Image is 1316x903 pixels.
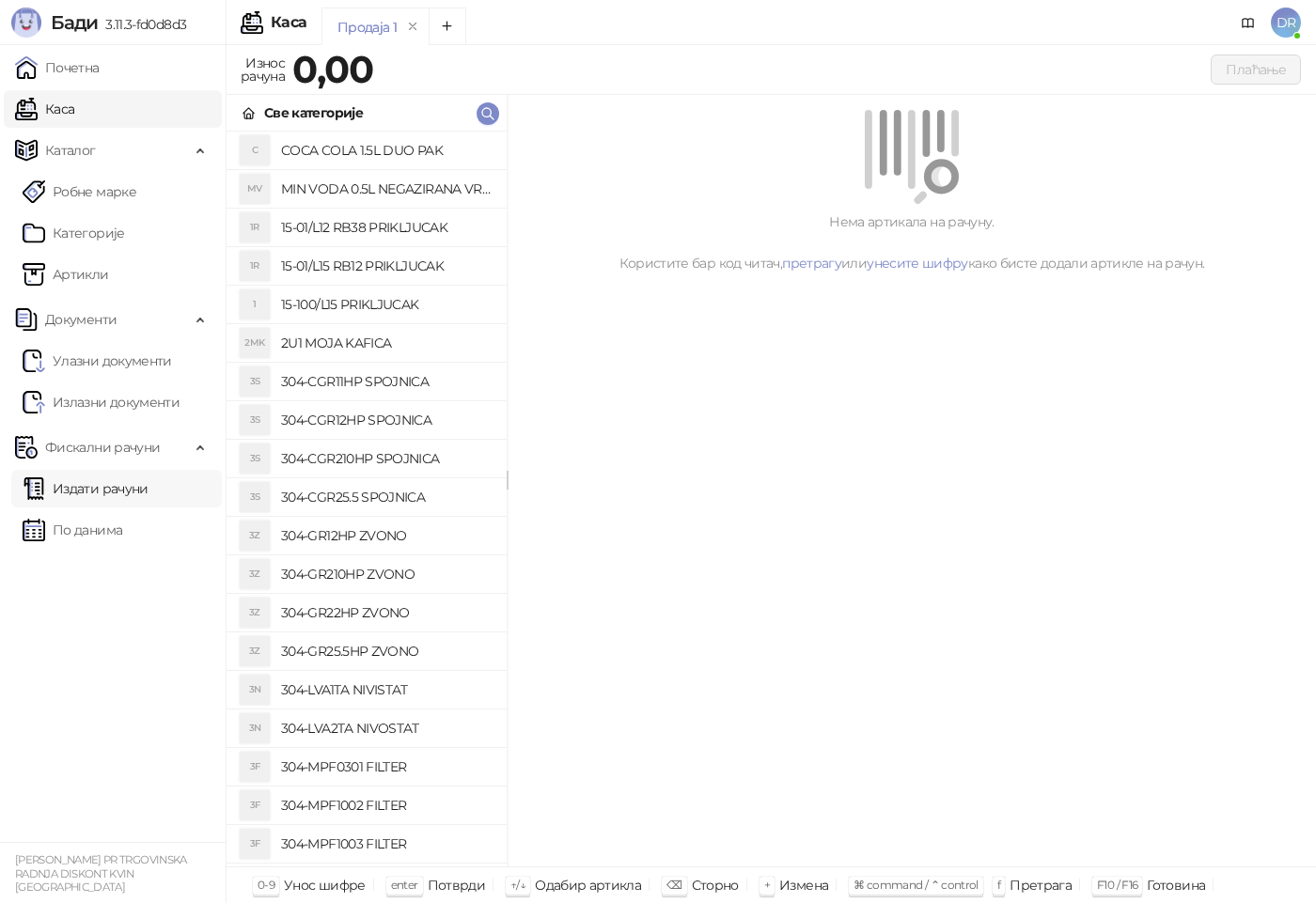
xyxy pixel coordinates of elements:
div: 3F [240,790,270,820]
div: 3Z [240,559,270,589]
div: 3Z [240,521,270,551]
a: унесите шифру [867,255,968,272]
div: 3F [240,829,270,859]
span: f [997,878,1000,892]
a: Документација [1233,8,1263,38]
h4: 304-CGR25.5 SPOJNICA [281,482,492,512]
a: Издати рачуни [23,470,149,507]
a: Почетна [15,49,100,86]
span: 0-9 [258,878,274,892]
h4: 304-GR210HP ZVONO [281,559,492,589]
div: Све категорије [264,102,363,123]
div: 3S [240,405,270,435]
h4: 304-CGR12HP SPOJNICA [281,405,492,435]
h4: MIN VODA 0.5L NEGAZIRANA VRNJCI [281,174,492,204]
span: Каталог [45,132,96,169]
span: + [764,878,770,892]
span: ⌫ [666,878,681,892]
div: Износ рачуна [237,51,289,88]
a: претрагу [782,255,841,272]
h4: 304-CGR11HP SPOJNICA [281,366,492,397]
button: Add tab [429,8,466,45]
h4: COCA COLA 1.5L DUO PAK [281,135,492,165]
h4: 304-GR25.5HP ZVONO [281,636,492,666]
small: [PERSON_NAME] PR TRGOVINSKA RADNJA DISKONT KVIN [GEOGRAPHIC_DATA] [15,853,187,894]
span: 3.11.3-fd0d8d3 [98,16,186,33]
a: По данима [23,511,122,549]
h4: 304-LVA2TA NIVOSTAT [281,713,492,743]
a: Ulazni dokumentiУлазни документи [23,342,172,380]
img: Logo [11,8,41,38]
div: Унос шифре [284,873,366,897]
div: Каса [271,15,306,30]
div: 1R [240,212,270,242]
h4: 304-GR22HP ZVONO [281,598,492,628]
div: 3Z [240,636,270,666]
span: Бади [51,11,98,34]
div: Нема артикала на рачуну. Користите бар код читач, или како бисте додали артикле на рачун. [530,211,1293,273]
div: Готовина [1147,873,1205,897]
span: F10 / F16 [1097,878,1137,892]
h4: 304-MPF1003 FILTER [281,829,492,859]
div: Измена [779,873,828,897]
a: Каса [15,90,74,128]
h4: 304-GR12HP ZVONO [281,521,492,551]
div: 2MK [240,328,270,358]
span: Документи [45,301,117,338]
div: 3S [240,366,270,397]
a: Робне марке [23,173,136,210]
div: 3S [240,482,270,512]
span: Фискални рачуни [45,428,160,466]
div: Продаја 1 [337,17,397,38]
div: Потврди [428,873,486,897]
span: ↑/↓ [510,878,525,892]
button: remove [400,19,425,35]
h4: 15-01/L12 RB38 PRIKLJUCAK [281,212,492,242]
div: C [240,135,270,165]
div: 1R [240,251,270,281]
div: Одабир артикла [535,873,641,897]
h4: 15-100/L15 PRIKLJUCAK [281,289,492,319]
div: 3F [240,752,270,782]
h4: 15-01/L15 RB12 PRIKLJUCAK [281,251,492,281]
strong: 0,00 [292,46,373,92]
h4: 2U1 MOJA KAFICA [281,328,492,358]
div: 3N [240,713,270,743]
span: DR [1271,8,1301,38]
span: ⌘ command / ⌃ control [854,878,979,892]
a: Категорије [23,214,125,252]
a: ArtikliАртикли [23,256,109,293]
div: Претрага [1010,873,1072,897]
div: 1 [240,289,270,319]
span: enter [391,878,418,892]
h4: 304-MPF1002 FILTER [281,790,492,820]
h4: 304-MPF0301 FILTER [281,752,492,782]
button: Плаћање [1211,54,1301,85]
h4: 304-LVA1TA NIVISTAT [281,675,492,705]
a: Излазни документи [23,383,180,421]
h4: 304-CGR210HP SPOJNICA [281,444,492,474]
div: Сторно [692,873,739,897]
div: grid [227,132,507,866]
div: 3N [240,675,270,705]
div: 3S [240,444,270,474]
div: MV [240,174,270,204]
div: 3Z [240,598,270,628]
